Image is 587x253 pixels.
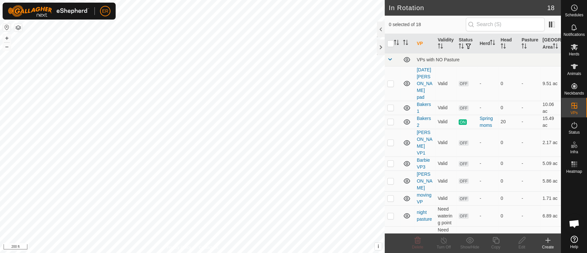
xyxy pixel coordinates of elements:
button: i [375,243,382,250]
td: 0 [498,66,519,101]
td: 0 [498,171,519,191]
p-sorticon: Activate to sort [438,44,443,50]
td: 6.89 ac [540,205,561,226]
td: 20 [498,115,519,129]
span: OFF [459,196,468,201]
th: [GEOGRAPHIC_DATA] Area [540,34,561,53]
div: - [480,160,495,167]
span: i [378,244,379,249]
a: Help [561,233,587,251]
span: Infra [570,150,578,154]
td: - [519,171,540,191]
a: Bakers 1 [417,102,431,114]
span: Help [570,245,578,249]
p-sorticon: Activate to sort [553,44,558,50]
td: 0 [498,129,519,156]
div: Turn Off [431,244,457,250]
a: [PERSON_NAME] VP1 [417,130,432,156]
td: 0.3 ac [540,226,561,247]
a: night pasture [417,210,432,222]
span: Notifications [564,33,585,37]
div: Copy [483,244,509,250]
div: - [480,139,495,146]
td: 0 [498,156,519,171]
p-sorticon: Activate to sort [403,41,408,46]
span: Heatmap [566,170,582,173]
td: Need watering point [435,226,456,247]
span: VPs [570,111,578,115]
span: Schedules [565,13,583,17]
td: 1.71 ac [540,191,561,205]
button: Map Layers [14,24,22,32]
div: Spring moms [480,115,495,129]
a: BarbieVP3 [417,157,430,170]
div: Show/Hide [457,244,483,250]
a: Contact Us [199,245,218,250]
div: Edit [509,244,535,250]
div: Open chat [565,214,584,233]
span: ON [459,119,466,125]
div: - [480,80,495,87]
span: OFF [459,140,468,146]
td: 0 [498,205,519,226]
td: 0 [498,226,519,247]
th: VP [414,34,435,53]
div: - [480,178,495,185]
td: - [519,66,540,101]
p-sorticon: Activate to sort [394,41,399,46]
span: OFF [459,81,468,86]
p-sorticon: Activate to sort [490,41,495,46]
a: Privacy Policy [167,245,191,250]
span: OFF [459,161,468,167]
img: Gallagher Logo [8,5,89,17]
span: 0 selected of 18 [389,21,465,28]
td: 0 [498,101,519,115]
a: moving VP [417,192,431,204]
a: [PERSON_NAME] [417,171,432,190]
span: OFF [459,105,468,111]
td: - [519,129,540,156]
td: Valid [435,66,456,101]
span: 18 [547,3,554,13]
button: + [3,34,11,42]
td: Valid [435,129,456,156]
td: 5.86 ac [540,171,561,191]
th: Status [456,34,477,53]
a: [DATE] [PERSON_NAME] pad [417,67,432,100]
td: - [519,205,540,226]
td: - [519,101,540,115]
p-sorticon: Activate to sort [522,44,527,50]
th: Pasture [519,34,540,53]
input: Search (S) [466,18,545,31]
td: 5.09 ac [540,156,561,171]
th: Head [498,34,519,53]
td: - [519,156,540,171]
div: - [480,213,495,219]
th: Validity [435,34,456,53]
div: Create [535,244,561,250]
td: Valid [435,115,456,129]
td: Valid [435,156,456,171]
h2: In Rotation [389,4,547,12]
span: Status [568,130,580,134]
th: Herd [477,34,498,53]
span: OFF [459,213,468,219]
span: Delete [412,245,423,249]
div: - [480,104,495,111]
span: Neckbands [564,91,584,95]
a: Bakers 2 [417,116,431,128]
td: Valid [435,171,456,191]
p-sorticon: Activate to sort [459,44,464,50]
td: Valid [435,191,456,205]
span: ER [102,8,108,15]
p-sorticon: Activate to sort [501,44,506,50]
span: Herds [569,52,579,56]
td: - [519,226,540,247]
button: – [3,43,11,51]
button: Reset Map [3,23,11,31]
td: 9.51 ac [540,66,561,101]
td: Valid [435,101,456,115]
span: Animals [567,72,581,76]
td: 10.06 ac [540,101,561,115]
div: - [480,195,495,202]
